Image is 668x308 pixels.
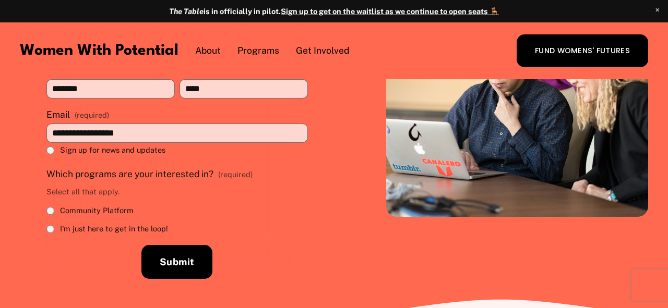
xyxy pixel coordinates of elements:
[169,7,204,16] em: The Table
[46,183,253,201] p: Select all that apply.
[46,225,54,233] input: I'm just here to get in the loop!
[237,44,279,57] span: Programs
[20,43,178,58] a: Women With Potential
[296,44,349,58] a: folder dropdown
[46,168,213,181] span: Which programs are your interested in?
[218,169,253,180] span: (required)
[75,110,109,120] span: (required)
[169,7,281,16] strong: is in officially in pilot.
[60,145,165,155] span: Sign up for news and updates
[60,224,168,234] span: I'm just here to get in the loop!
[296,44,349,57] span: Get Involved
[195,44,221,57] span: About
[46,146,54,154] input: Sign up for news and updates
[46,108,70,121] span: Email
[60,205,134,216] span: Community Platform
[141,245,212,279] button: Submit
[517,34,648,67] a: FUND WOMENS' FUTURES
[281,7,499,16] a: Sign up to get on the waitlist as we continue to open seats 🪑
[195,44,221,58] a: folder dropdown
[46,207,54,215] input: Community Platform
[237,44,279,58] a: folder dropdown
